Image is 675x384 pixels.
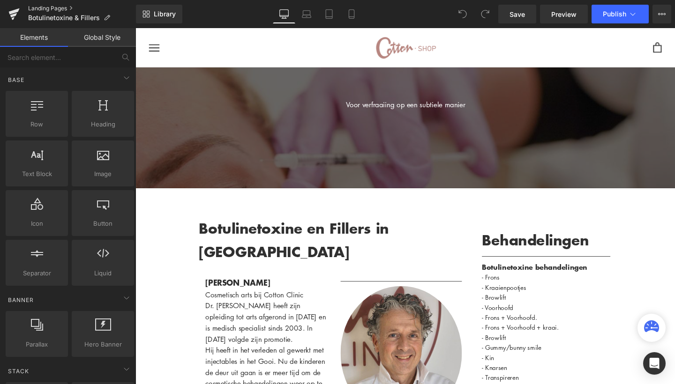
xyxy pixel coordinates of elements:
span: Base [7,75,25,84]
span: Banner [7,295,35,304]
span: Liquid [75,268,131,278]
p: - Frons [364,257,499,267]
span: Parallax [8,340,65,349]
a: New Library [136,5,182,23]
a: Tablet [318,5,340,23]
button: More [652,5,671,23]
p: - Browlift [364,278,499,288]
span: Hero Banner [75,340,131,349]
a: Mobile [340,5,363,23]
a: Landing Pages [28,5,136,12]
span: Preview [551,9,577,19]
a: Open winkelwagen [544,15,553,26]
span: Botulinetoxine & Fillers [28,14,100,22]
span: Stack [7,367,30,376]
p: - Frons + Voorhoofd + kraai. [364,309,499,319]
span: Text Block [8,169,65,179]
button: Redo [476,5,495,23]
strong: [PERSON_NAME] [74,261,142,273]
span: Separator [8,268,65,278]
a: Preview [540,5,588,23]
p: - Gummy/bunny smile [364,330,499,340]
a: Laptop [295,5,318,23]
span: Library [154,10,176,18]
div: Open Intercom Messenger [643,352,666,375]
span: Publish [603,10,626,18]
h1: ​ [364,245,499,257]
span: Icon [8,219,65,229]
p: - Knarsen [364,351,499,362]
b: Behandelingen [364,212,476,234]
span: Button [75,219,131,229]
b: Botulinetoxine behandelingen [364,245,475,256]
p: Voor verfraaiing op een subtiele manier [167,75,401,87]
img: Cotton Clinic Store [252,8,318,33]
p: - Kin [364,341,499,351]
button: Open navigatie [14,16,25,25]
span: Save [510,9,525,19]
p: - Voorhoofd [364,288,499,299]
span: Row [8,119,65,129]
p: - Browlift [364,320,499,330]
p: Dr. [PERSON_NAME] heeft zijn opleiding tot arts afgerond in [DATE] en is medisch specialist sinds... [74,286,202,333]
button: Undo [453,5,472,23]
p: - Transpireren [364,362,499,372]
a: Global Style [68,28,136,47]
span: Image [75,169,131,179]
p: Cosmetisch arts bij Cotton Clinic [74,274,202,286]
span: - Kraaienpootjes [364,268,411,277]
a: Desktop [273,5,295,23]
p: - Frons + Voorhoofd. [364,299,499,309]
button: Publish [592,5,649,23]
strong: Botulinetoxine en Fillers in [GEOGRAPHIC_DATA] [67,199,266,246]
span: Heading [75,119,131,129]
